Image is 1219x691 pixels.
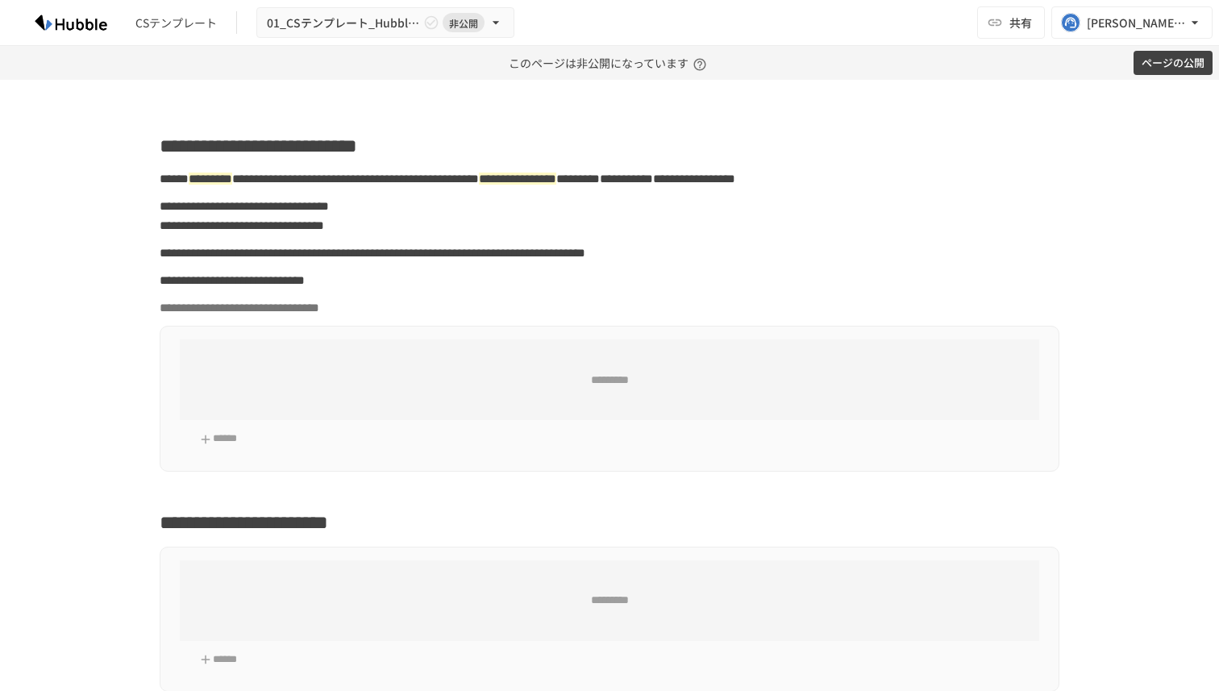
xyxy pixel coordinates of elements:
[135,15,217,31] div: CSテンプレート
[1134,51,1213,76] button: ページの公開
[1051,6,1213,39] button: [PERSON_NAME][EMAIL_ADDRESS][PERSON_NAME][DOMAIN_NAME]
[19,10,123,35] img: HzDRNkGCf7KYO4GfwKnzITak6oVsp5RHeZBEM1dQFiQ
[977,6,1045,39] button: 共有
[1009,14,1032,31] span: 共有
[1087,13,1187,33] div: [PERSON_NAME][EMAIL_ADDRESS][PERSON_NAME][DOMAIN_NAME]
[443,15,485,31] span: 非公開
[256,7,514,39] button: 01_CSテンプレート_Hubble × 企業名 オンボーディングプロジェクト非公開
[267,13,420,33] span: 01_CSテンプレート_Hubble × 企業名 オンボーディングプロジェクト
[509,46,711,80] p: このページは非公開になっています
